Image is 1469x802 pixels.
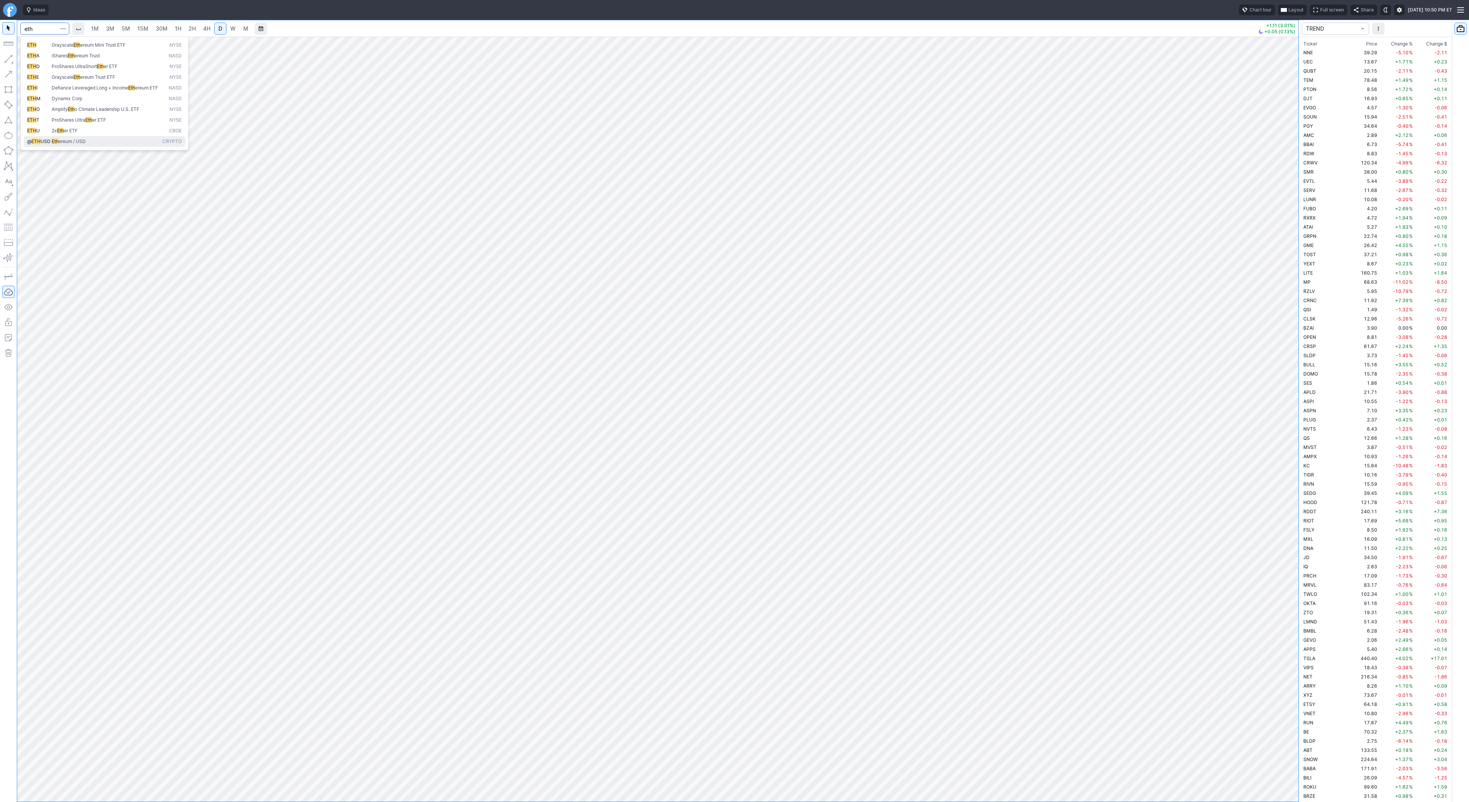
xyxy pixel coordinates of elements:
[1409,298,1413,303] span: %
[2,332,15,344] button: Add note
[1435,307,1447,312] span: -0.02
[1288,6,1303,14] span: Layout
[1391,40,1413,48] span: Change %
[1350,103,1379,112] td: 4.57
[1435,316,1447,322] span: -0.72
[1395,77,1409,83] span: +1.49
[1303,252,1316,257] span: TOST
[59,138,86,144] span: ereum / USD
[1303,96,1313,101] span: DJT
[1350,259,1379,268] td: 8.67
[1409,68,1413,74] span: %
[169,74,182,81] span: NYSE
[1395,343,1409,349] span: +2.24
[1303,132,1314,138] span: AMC
[2,53,15,65] button: Line
[1435,178,1447,184] span: -0.22
[1396,334,1409,340] span: -3.08
[1435,197,1447,202] span: -0.02
[27,74,36,80] span: ETH
[1434,224,1447,230] span: +0.10
[1395,270,1409,276] span: +1.03
[156,25,168,32] span: 30M
[1434,77,1447,83] span: +1.15
[1350,112,1379,121] td: 15.94
[1350,305,1379,314] td: 1.49
[1434,206,1447,211] span: +0.11
[1350,332,1379,342] td: 8.81
[243,25,248,32] span: M
[1409,307,1413,312] span: %
[80,42,125,48] span: ereum Mini Trust ETF
[36,63,40,69] span: D
[1303,288,1315,294] span: RZLV
[1454,23,1467,35] button: Portfolio watchlist
[1350,66,1379,75] td: 20.15
[230,25,236,32] span: W
[1409,132,1413,138] span: %
[1395,96,1409,101] span: +0.65
[1395,86,1409,92] span: +1.72
[1350,213,1379,222] td: 4.72
[175,25,181,32] span: 1H
[1303,224,1313,230] span: ATAI
[1434,233,1447,239] span: +0.18
[1303,242,1314,248] span: GME
[1303,123,1313,129] span: PGY
[227,23,239,35] a: W
[1409,288,1413,294] span: %
[1395,206,1409,211] span: +2.69
[1395,261,1409,267] span: +0.23
[27,138,31,144] span: @
[1409,151,1413,156] span: %
[1303,316,1316,322] span: CLSK
[1303,68,1316,74] span: QUBT
[1395,224,1409,230] span: +1.93
[1303,59,1313,65] span: UEC
[169,117,182,124] span: NYSE
[91,25,99,32] span: 1M
[1306,25,1357,33] span: TREND
[1434,242,1447,248] span: +1.15
[1435,279,1447,285] span: -8.50
[1396,50,1409,55] span: -5.10
[1303,261,1315,267] span: YEXT
[1310,5,1347,15] button: Full screen
[169,42,182,49] span: NYSE
[2,270,15,283] button: Drawing mode: Single
[2,316,15,329] button: Lock drawings
[1278,5,1307,15] button: Layout
[52,138,59,144] span: Eth
[36,96,41,101] span: M
[1303,325,1314,331] span: BZAI
[1409,77,1413,83] span: %
[2,129,15,142] button: Ellipse
[1409,169,1413,175] span: %
[1435,105,1447,111] span: -0.06
[20,23,69,35] input: Search
[1409,325,1413,331] span: %
[2,160,15,172] button: XABCD
[2,83,15,96] button: Rectangle
[36,106,40,112] span: O
[1435,50,1447,55] span: -2.11
[52,106,68,112] span: Amplify
[27,117,36,123] span: ETH
[58,23,68,35] button: Search
[2,221,15,233] button: Fibonacci retracements
[41,138,50,144] span: USD
[68,106,75,112] span: Eth
[1303,298,1317,303] span: CRNC
[1249,6,1272,14] span: Chart tour
[75,106,139,112] span: o Climate Leadership U.S. ETF
[1426,40,1447,48] span: Change $
[1409,123,1413,129] span: %
[2,190,15,203] button: Brush
[1303,50,1313,55] span: NNE
[1434,298,1447,303] span: +0.82
[169,106,182,113] span: NYSE
[1350,5,1377,15] button: Share
[1303,353,1316,358] span: SLDP
[1409,334,1413,340] span: %
[1350,121,1379,130] td: 34.64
